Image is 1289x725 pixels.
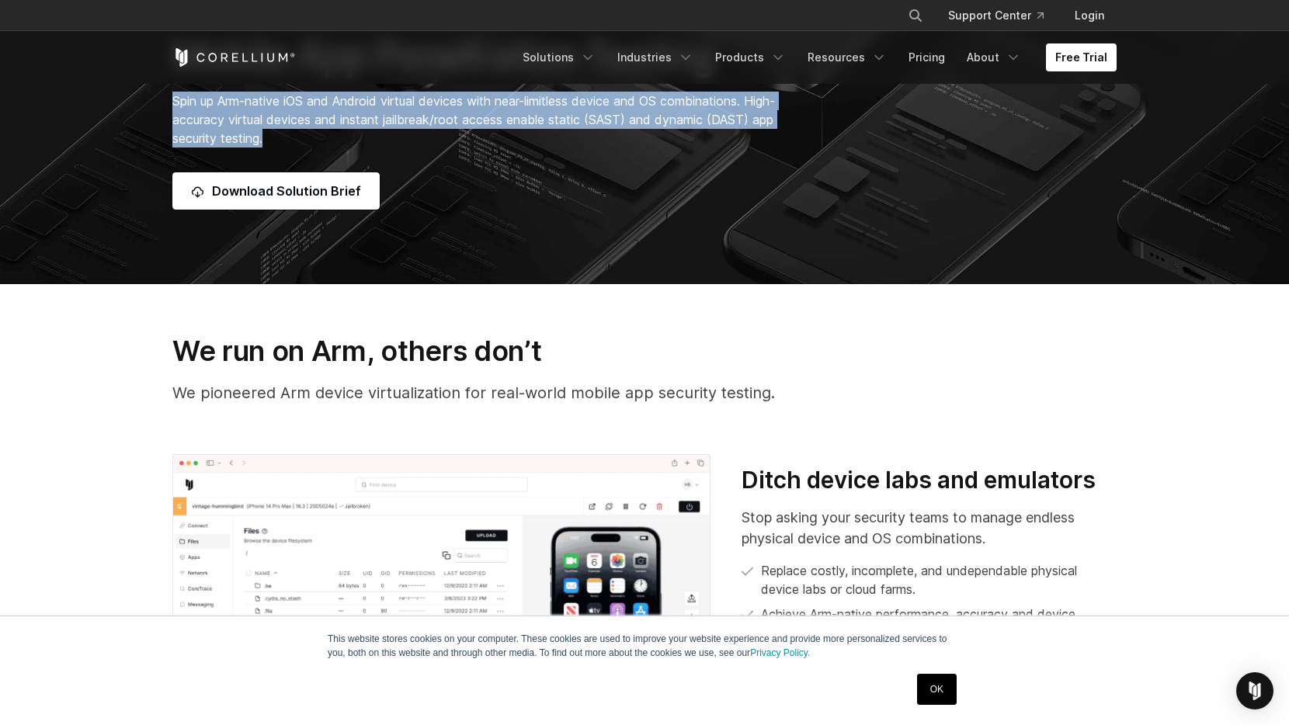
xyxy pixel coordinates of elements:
a: Privacy Policy. [750,647,810,658]
a: Resources [798,43,896,71]
p: This website stores cookies on your computer. These cookies are used to improve your website expe... [328,632,961,660]
a: Pricing [899,43,954,71]
a: Support Center [936,2,1056,29]
p: Replace costly, incomplete, and undependable physical device labs or cloud farms. [761,561,1117,598]
span: Download Solution Brief [212,182,361,200]
a: Download Solution Brief [172,172,380,210]
a: About [957,43,1030,71]
div: Navigation Menu [889,2,1117,29]
a: Free Trial [1046,43,1117,71]
a: Industries [608,43,703,71]
h3: Ditch device labs and emulators [742,466,1117,495]
a: Corellium Home [172,48,296,67]
p: Stop asking your security teams to manage endless physical device and OS combinations. [742,507,1117,549]
a: Solutions [513,43,605,71]
div: Open Intercom Messenger [1236,672,1273,709]
p: We pioneered Arm device virtualization for real-world mobile app security testing. [172,381,1117,404]
p: Achieve Arm-native performance, accuracy and device behavior that emulators can’t. [761,605,1117,642]
h3: We run on Arm, others don’t [172,334,1117,368]
a: Products [706,43,795,71]
a: OK [917,674,957,705]
button: Search [902,2,929,29]
a: Login [1062,2,1117,29]
div: Navigation Menu [513,43,1117,71]
span: Spin up Arm-native iOS and Android virtual devices with near-limitless device and OS combinations... [172,93,775,146]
